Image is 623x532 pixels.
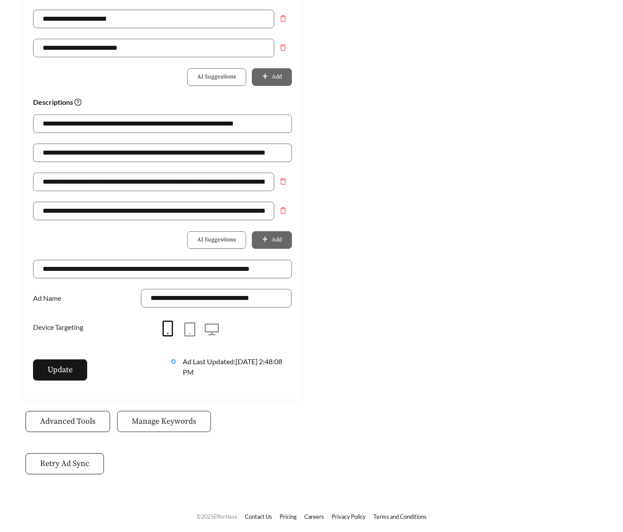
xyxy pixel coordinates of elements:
span: AI Suggestions [197,236,236,244]
button: Remove field [274,202,292,219]
span: delete [275,207,291,214]
span: delete [275,44,291,51]
div: Ad Last Updated: [DATE] 2:48:08 PM [183,356,292,377]
span: desktop [205,322,219,336]
span: Retry Ad Sync [40,458,89,469]
button: mobile [157,318,179,340]
button: AI Suggestions [187,231,246,249]
span: Manage Keywords [132,415,196,427]
button: Remove field [274,39,292,56]
button: Remove field [274,10,292,27]
span: tablet [183,322,197,336]
button: Manage Keywords [117,411,211,432]
span: Update [48,364,73,376]
span: mobile [160,321,176,336]
a: Contact Us [245,513,272,520]
button: Remove field [274,173,292,190]
label: Device Targeting [33,318,88,336]
button: AI Suggestions [187,68,246,86]
span: delete [275,178,291,185]
button: plusAdd [252,68,291,86]
span: © 2025 Effortless [197,513,237,520]
label: Ad Name [33,289,66,307]
button: tablet [179,319,201,341]
span: question-circle [74,99,81,106]
span: delete [275,15,291,22]
button: Update [33,359,87,381]
button: plusAdd [252,231,291,249]
button: Retry Ad Sync [26,453,104,474]
a: Privacy Policy [332,513,366,520]
a: Careers [304,513,324,520]
button: desktop [201,319,223,341]
button: Advanced Tools [26,411,110,432]
a: Pricing [280,513,297,520]
span: Advanced Tools [40,415,96,427]
input: Website [33,260,292,278]
input: Ad Name [141,289,292,307]
span: AI Suggestions [197,73,236,81]
strong: Descriptions [33,98,81,106]
a: Terms and Conditions [373,513,427,520]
